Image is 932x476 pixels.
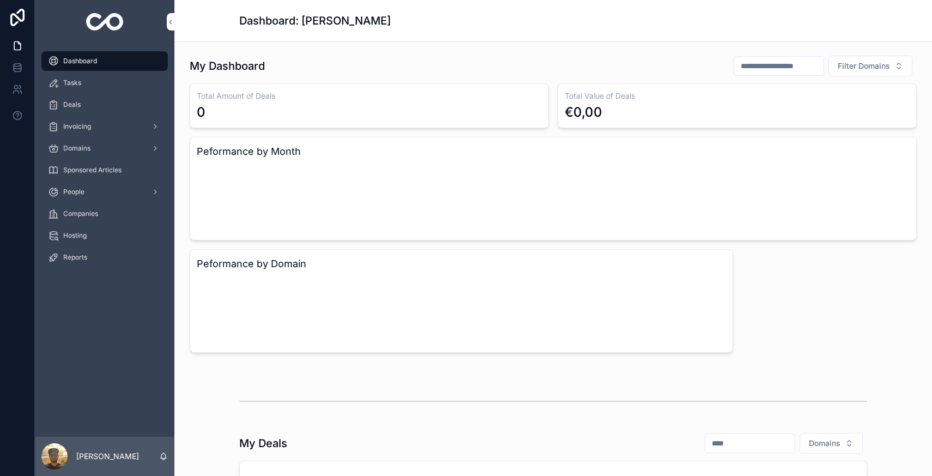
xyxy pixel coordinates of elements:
[76,451,139,462] p: [PERSON_NAME]
[41,73,168,93] a: Tasks
[41,204,168,224] a: Companies
[197,91,542,101] h3: Total Amount of Deals
[41,117,168,136] a: Invoicing
[63,231,87,240] span: Hosting
[41,95,168,115] a: Deals
[41,51,168,71] a: Dashboard
[800,433,863,454] button: Select Button
[41,138,168,158] a: Domains
[86,13,124,31] img: App logo
[190,58,265,74] h1: My Dashboard
[197,104,205,121] div: 0
[63,166,122,174] span: Sponsored Articles
[41,226,168,245] a: Hosting
[565,104,602,121] div: €0,00
[828,56,912,76] button: Select Button
[35,44,174,281] div: scrollable content
[239,13,391,28] h1: Dashboard: [PERSON_NAME]
[63,253,87,262] span: Reports
[63,144,90,153] span: Domains
[63,79,81,87] span: Tasks
[239,436,287,451] h1: My Deals
[41,182,168,202] a: People
[41,160,168,180] a: Sponsored Articles
[565,91,910,101] h3: Total Value of Deals
[838,61,890,71] span: Filter Domains
[197,256,726,272] h3: Peformance by Domain
[197,144,910,159] h3: Peformance by Month
[63,188,84,196] span: People
[63,209,98,218] span: Companies
[63,122,91,131] span: Invoicing
[41,248,168,267] a: Reports
[63,57,97,65] span: Dashboard
[809,438,840,449] span: Domains
[63,100,81,109] span: Deals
